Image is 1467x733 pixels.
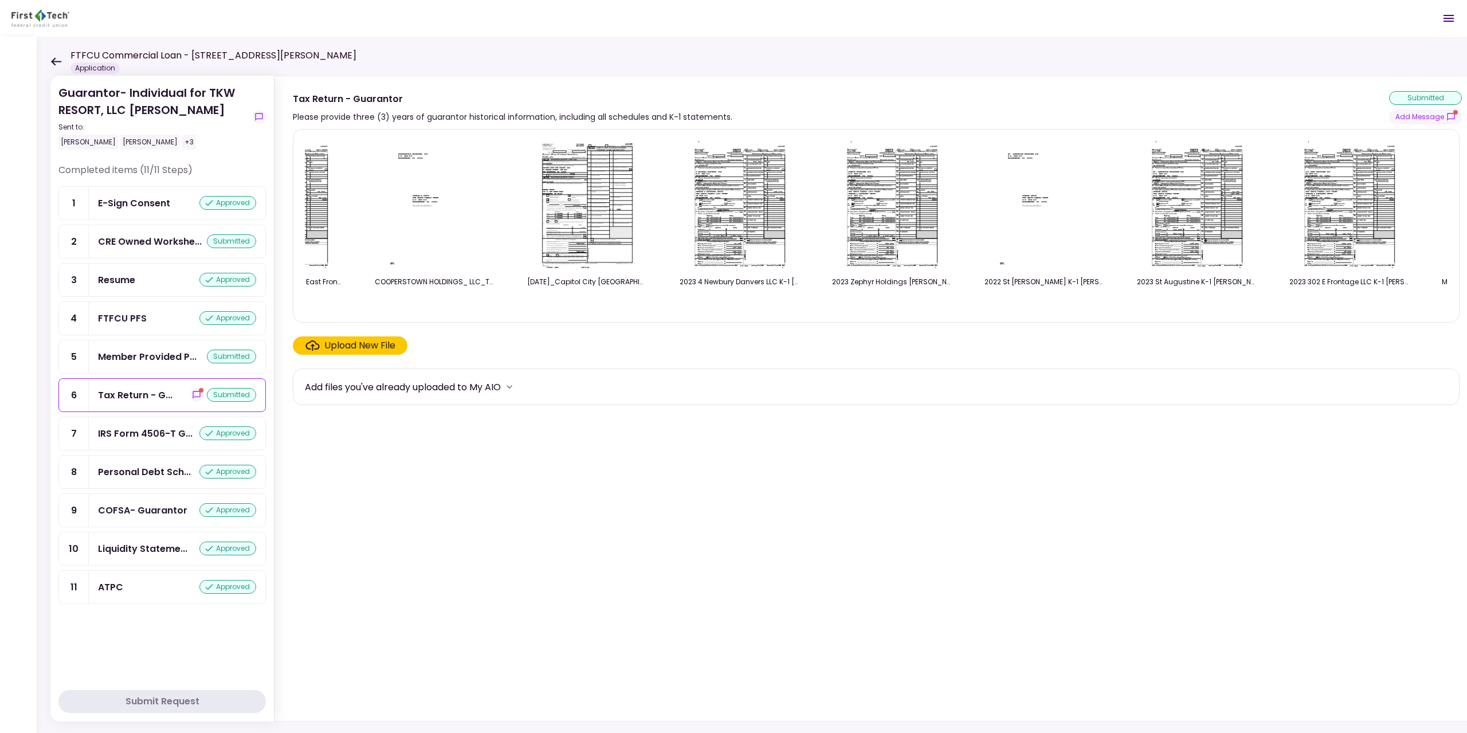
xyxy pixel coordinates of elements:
a: 10Liquidity Statements - Guarantorapproved [58,532,266,566]
div: Member Provided PFS [98,350,197,364]
a: 3Resumeapproved [58,263,266,297]
div: submitted [207,388,256,402]
div: 2023 4 Newbury Danvers LLC K-1 Thomas White.pdf [680,277,800,287]
div: Please provide three (3) years of guarantor historical information, including all schedules and K... [293,110,732,124]
div: 4 [59,302,89,335]
span: Click here to upload the required document [293,336,407,355]
div: Sent to: [58,122,248,132]
h1: FTFCU Commercial Loan - [STREET_ADDRESS][PERSON_NAME] [70,49,356,62]
div: submitted [1389,91,1462,105]
div: Personal Debt Schedule [98,465,191,479]
div: [PERSON_NAME] [120,135,180,150]
div: approved [199,196,256,210]
div: Tax Return - Guarantor [293,92,732,106]
a: 7IRS Form 4506-T Guarantorapproved [58,417,266,450]
div: 11 [59,571,89,603]
div: 2022 St Augustin K-1 White, Thomas.pdf [984,277,1105,287]
div: IRS Form 4506-T Guarantor [98,426,193,441]
a: 2CRE Owned Worksheetsubmitted [58,225,266,258]
div: 3 [59,264,89,296]
button: show-messages [190,388,203,402]
button: more [501,378,518,395]
div: approved [199,311,256,325]
a: 6Tax Return - Guarantorshow-messagessubmitted [58,378,266,412]
div: Tax Return - Guarantor [98,388,172,402]
div: Application [70,62,120,74]
div: submitted [207,234,256,248]
a: 9COFSA- Guarantorapproved [58,493,266,527]
div: ATPC [98,580,123,594]
button: show-messages [252,110,266,124]
div: 1 [59,187,89,219]
div: approved [199,273,256,287]
img: Partner icon [11,10,69,27]
div: 9 [59,494,89,527]
div: +3 [182,135,196,150]
div: Submit Request [125,695,199,708]
div: 2023 302 E Frontage LLC K-1 Thomas White.pdf [1289,277,1410,287]
div: approved [199,426,256,440]
div: approved [199,465,256,479]
div: Completed items (11/11 Steps) [58,163,266,186]
button: Submit Request [58,690,266,713]
div: June 2024_Capitol City Sun Valley, LLC_2023 Schedule K-1 - Thomas White.pdf [527,277,648,287]
div: E-Sign Consent [98,196,170,210]
div: FTFCU PFS [98,311,147,326]
div: 10 [59,532,89,565]
div: Liquidity Statements - Guarantor [98,542,187,556]
div: [PERSON_NAME] [58,135,118,150]
button: show-messages [1389,109,1462,124]
div: 5 [59,340,89,373]
div: 8 [59,456,89,488]
div: 7 [59,417,89,450]
button: Open menu [1435,5,1462,32]
div: 2023 St Augustine K-1 Thomas White.pdf [1137,277,1257,287]
div: COOPERSTOWN HOLDINGS_ LLC_THOMAS R WHITE THE WHITE FAMILY TRUST_2024_1065_K1.pdf [375,277,495,287]
div: 6 [59,379,89,411]
a: 8Personal Debt Scheduleapproved [58,455,266,489]
div: Resume [98,273,135,287]
div: approved [199,542,256,555]
a: 11ATPCapproved [58,570,266,604]
div: 2023 Zephyr Holdings Thomas White.pdf [832,277,952,287]
div: approved [199,503,256,517]
a: 5Member Provided PFSsubmitted [58,340,266,374]
div: Add files you've already uploaded to My AIO [305,380,501,394]
div: submitted [207,350,256,363]
div: Upload New File [324,339,395,352]
a: 4FTFCU PFSapproved [58,301,266,335]
div: 2 [59,225,89,258]
div: CRE Owned Worksheet [98,234,202,249]
div: COFSA- Guarantor [98,503,187,518]
a: 1E-Sign Consentapproved [58,186,266,220]
div: Guarantor- Individual for TKW RESORT, LLC [PERSON_NAME] [58,84,248,150]
div: approved [199,580,256,594]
